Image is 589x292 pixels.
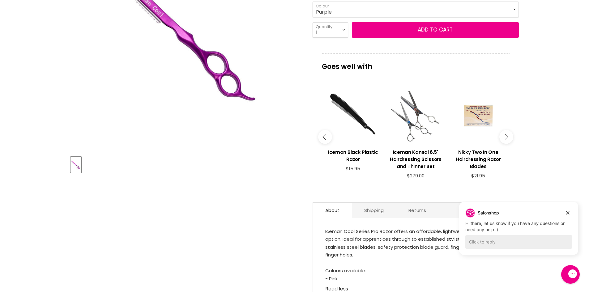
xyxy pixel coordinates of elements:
span: $15.95 [346,165,360,172]
div: Iceman Cool Series Pro Razor offers an affordable, lightweight, well-balanced option. Ideal for a... [325,227,506,283]
select: Quantity [313,22,348,38]
p: Goes well with [322,53,510,74]
h3: Iceman Kansai 6.5" Hairdressing Scissors and Thinner Set [387,149,444,170]
div: Product thumbnails [70,155,302,173]
a: Shipping [352,203,396,218]
h3: Nikky Two In One Hairdressing Razor Blades [450,149,506,170]
h3: Iceman Black Plastic Razor [325,149,381,163]
a: Returns [396,203,438,218]
a: View product:Iceman Kansai 6.5 [387,144,444,173]
img: Iceman Cool Pro Razor [71,158,81,172]
a: View product:Nikky Two In One Hairdressing Razor Blades [450,144,506,173]
a: About [313,203,352,218]
iframe: Gorgias live chat campaigns [455,201,583,264]
button: Iceman Cool Pro Razor [70,157,81,173]
a: Read less [325,282,506,292]
span: Add to cart [418,26,453,33]
a: View product:Iceman Black Plastic Razor [325,144,381,166]
span: $279.00 [407,172,425,179]
iframe: Gorgias live chat messenger [558,263,583,286]
button: Add to cart [352,22,519,38]
span: $21.95 [471,172,485,179]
